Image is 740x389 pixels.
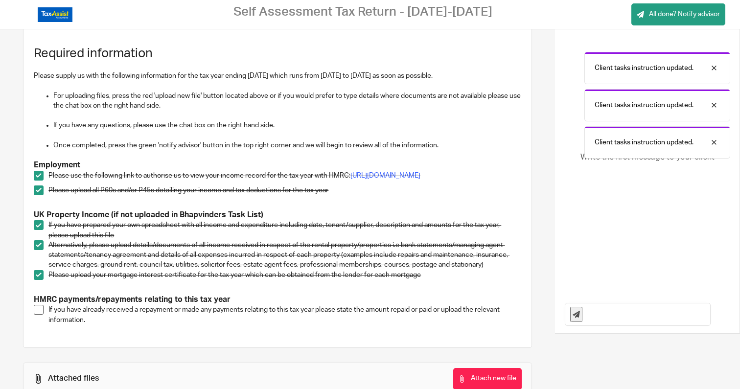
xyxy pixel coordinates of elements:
p: Alternatively, please upload details/documents of all income received in respect of the rental pr... [48,240,521,270]
p: If you have already received a repayment or made any payments relating to this tax year please st... [48,305,521,325]
p: For uploading files, press the red 'upload new file' button located above or if you would prefer ... [53,91,521,111]
p: Please supply us with the following information for the tax year ending [DATE] which runs from [D... [34,71,521,81]
img: Logo_TaxAssistAccountants_FullColour_RGB.png [38,7,72,22]
h2: Self Assessment Tax Return - [DATE]-[DATE] [233,4,492,20]
p: If you have any questions, please use the chat box on the right hand side. [53,120,521,130]
p: If you have prepared your own spreadsheet with all income and expenditure including date, tenant/... [48,220,521,240]
strong: UK Property Income (if not uploaded in Bhapvinders Task List) [34,211,263,219]
p: Client tasks instruction updated. [595,100,694,110]
p: Please upload your mortgage interest certificate for the tax year which can be obtained from the ... [48,270,521,280]
strong: HMRC payments/repayments relating to this tax year [34,296,231,303]
a: All done? Notify advisor [631,3,725,25]
strong: Employment [34,161,80,169]
div: Attached files [48,373,99,384]
p: Client tasks instruction updated. [595,137,694,147]
p: Please use the following link to authorise us to view your income record for the tax year with HMRC: [48,171,521,181]
h1: Required information [34,46,521,61]
p: Once completed, press the green 'notify advisor' button in the top right corner and we will begin... [53,140,521,150]
p: Client tasks instruction updated. [595,63,694,73]
p: Please upload all P60s and/or P45s detailing your income and tax deductions for the tax year [48,185,521,195]
a: [URL][DOMAIN_NAME] [350,172,420,179]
